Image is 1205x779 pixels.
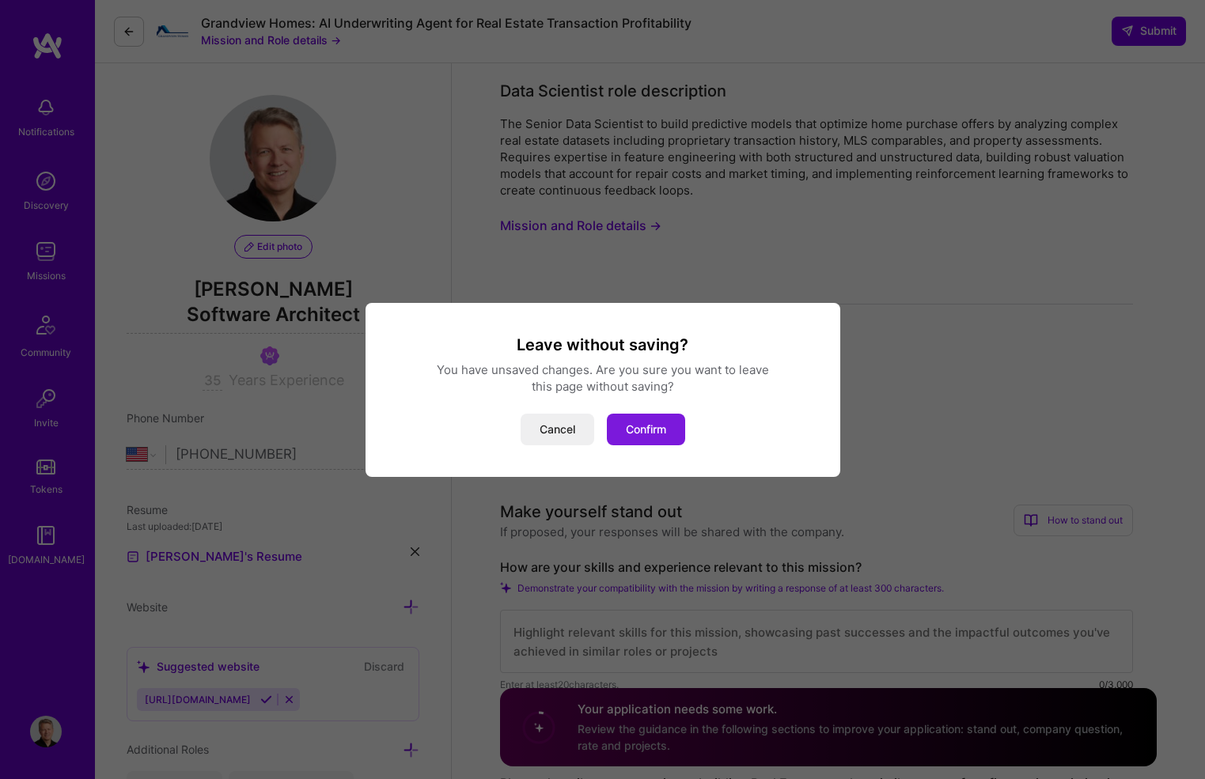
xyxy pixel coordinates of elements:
[521,414,594,445] button: Cancel
[385,361,821,378] div: You have unsaved changes. Are you sure you want to leave
[385,378,821,395] div: this page without saving?
[607,414,685,445] button: Confirm
[366,303,840,477] div: modal
[385,335,821,355] h3: Leave without saving?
